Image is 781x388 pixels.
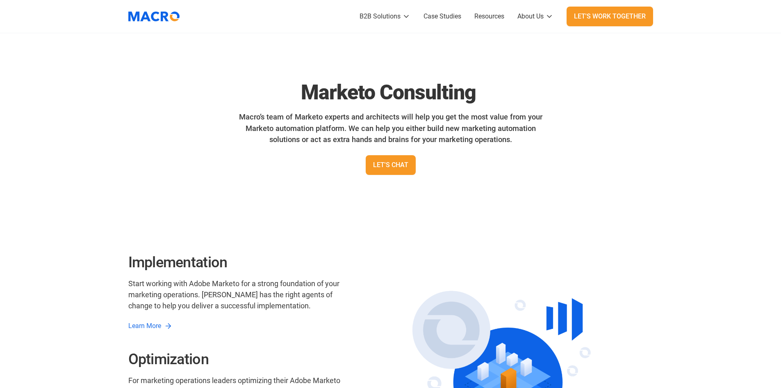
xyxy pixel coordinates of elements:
[366,155,416,175] a: LET'S CHAT
[233,111,548,145] div: Macro’s team of Marketo experts and architects will help you get the most value from your Marketo...
[128,278,353,311] div: Start working with Adobe Marketo for a strong foundation of your marketing operations. [PERSON_NA...
[567,7,653,26] a: Let's Work Together
[128,322,161,330] span: Learn More
[128,80,649,105] h1: Marketo Consulting
[574,11,646,21] div: Let's Work Together
[373,160,408,170] div: LET'S CHAT
[128,254,353,271] h3: Implementation
[124,6,184,27] img: Macromator Logo
[360,11,401,21] div: B2B Solutions
[128,321,173,331] a: Learn More
[128,6,186,27] a: home
[128,351,353,368] h3: Optimization
[517,11,544,21] div: About Us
